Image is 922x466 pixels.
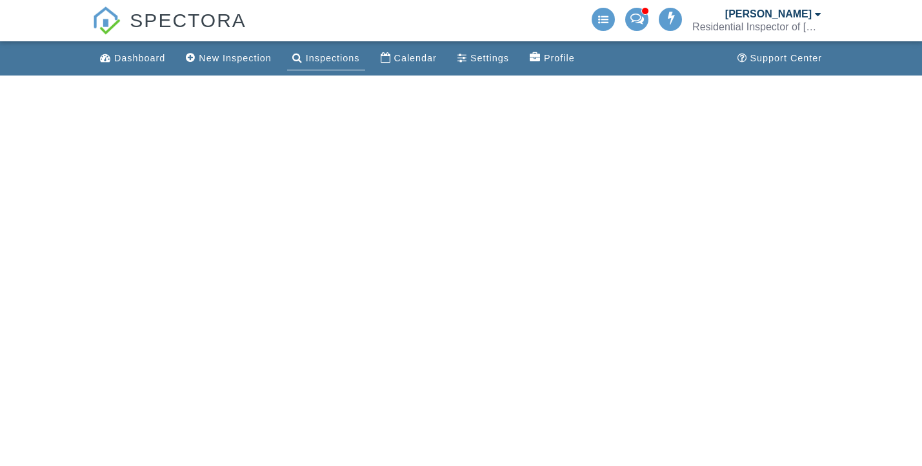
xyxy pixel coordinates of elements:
a: New Inspection [181,46,276,70]
div: New Inspection [199,53,271,63]
a: Calendar [376,46,442,70]
div: Calendar [394,53,437,63]
a: Support Center [732,46,828,70]
span: SPECTORA [130,6,246,34]
a: Inspections [287,46,365,70]
div: Support Center [750,53,823,63]
a: Profile [525,46,580,70]
div: Settings [470,53,509,63]
div: Profile [544,53,575,63]
div: Residential Inspector of America (Jacksonville) [692,21,821,34]
a: Settings [452,46,514,70]
img: The Best Home Inspection Software - Spectora [92,6,121,35]
div: [PERSON_NAME] [725,8,812,21]
a: SPECTORA [92,19,246,43]
div: Dashboard [114,53,165,63]
a: Dashboard [95,46,170,70]
div: Inspections [306,53,360,63]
